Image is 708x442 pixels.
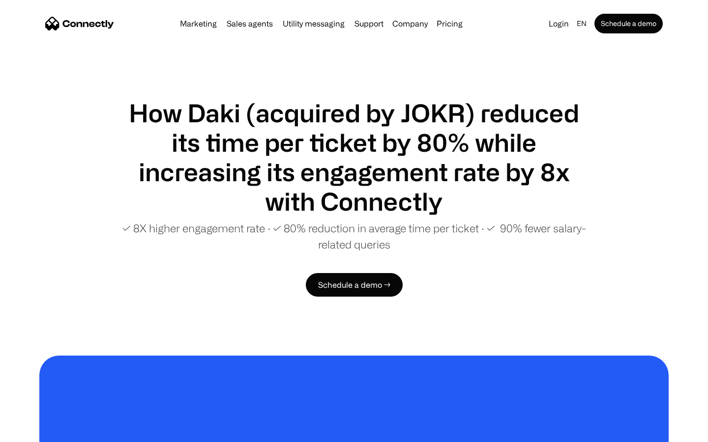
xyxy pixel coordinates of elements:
[392,17,428,30] div: Company
[389,17,431,30] div: Company
[45,16,114,31] a: home
[573,17,592,30] div: en
[279,20,349,28] a: Utility messaging
[306,273,403,297] a: Schedule a demo →
[594,14,663,33] a: Schedule a demo
[223,20,277,28] a: Sales agents
[577,17,587,30] div: en
[118,220,590,252] p: ✓ 8X higher engagement rate ∙ ✓ 80% reduction in average time per ticket ∙ ✓ 90% fewer salary-rel...
[10,424,59,439] aside: Language selected: English
[545,17,573,30] a: Login
[351,20,387,28] a: Support
[20,425,59,439] ul: Language list
[433,20,467,28] a: Pricing
[176,20,221,28] a: Marketing
[118,98,590,216] h1: How Daki (acquired by JOKR) reduced its time per ticket by 80% while increasing its engagement ra...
